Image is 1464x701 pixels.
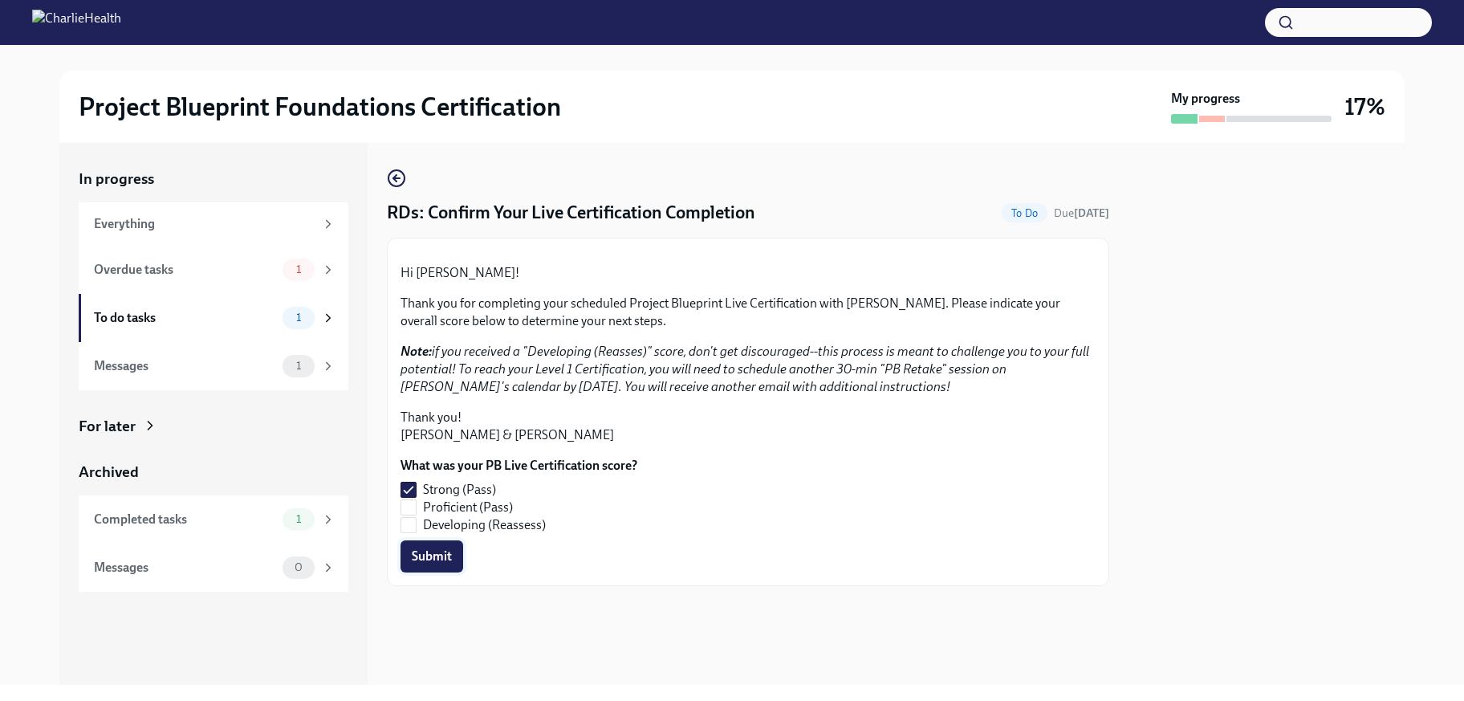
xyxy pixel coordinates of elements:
[1074,206,1109,220] strong: [DATE]
[401,344,1089,394] em: if you received a "Developing (Reasses)" score, don't get discouraged--this process is meant to c...
[423,481,496,499] span: Strong (Pass)
[79,416,136,437] div: For later
[387,201,755,225] h4: RDs: Confirm Your Live Certification Completion
[79,495,348,544] a: Completed tasks1
[79,342,348,390] a: Messages1
[287,360,311,372] span: 1
[287,263,311,275] span: 1
[285,561,312,573] span: 0
[94,511,276,528] div: Completed tasks
[79,294,348,342] a: To do tasks1
[79,544,348,592] a: Messages0
[401,457,637,475] label: What was your PB Live Certification score?
[32,10,121,35] img: CharlieHealth
[401,344,432,359] strong: Note:
[401,264,1096,282] p: Hi [PERSON_NAME]!
[94,357,276,375] div: Messages
[1002,207,1047,219] span: To Do
[94,309,276,327] div: To do tasks
[412,548,452,564] span: Submit
[423,499,513,516] span: Proficient (Pass)
[401,295,1096,330] p: Thank you for completing your scheduled Project Blueprint Live Certification with [PERSON_NAME]. ...
[423,516,546,534] span: Developing (Reassess)
[287,312,311,324] span: 1
[1054,206,1109,221] span: September 15th, 2025 12:00
[1344,92,1385,121] h3: 17%
[94,215,315,233] div: Everything
[94,261,276,279] div: Overdue tasks
[79,462,348,483] a: Archived
[79,246,348,294] a: Overdue tasks1
[79,202,348,246] a: Everything
[94,559,276,577] div: Messages
[401,409,1096,444] p: Thank you! [PERSON_NAME] & [PERSON_NAME]
[287,513,311,525] span: 1
[1054,206,1109,220] span: Due
[79,416,348,437] a: For later
[79,169,348,190] a: In progress
[401,540,463,573] button: Submit
[1171,90,1240,108] strong: My progress
[79,91,561,123] h2: Project Blueprint Foundations Certification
